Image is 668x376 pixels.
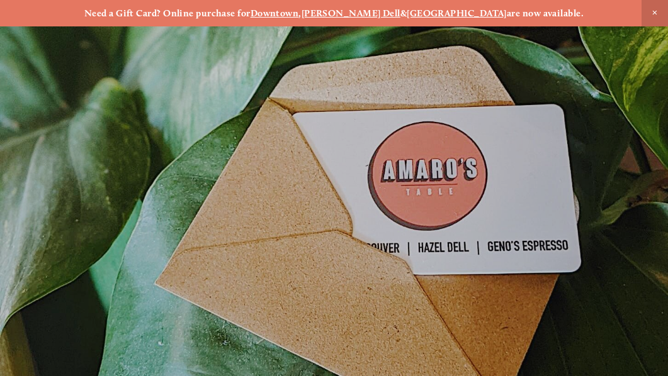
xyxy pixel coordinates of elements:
[84,8,251,19] strong: Need a Gift Card? Online purchase for
[507,8,584,19] strong: are now available.
[251,8,299,19] a: Downtown
[407,8,507,19] a: [GEOGRAPHIC_DATA]
[400,8,407,19] strong: &
[298,8,301,19] strong: ,
[302,8,400,19] a: [PERSON_NAME] Dell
